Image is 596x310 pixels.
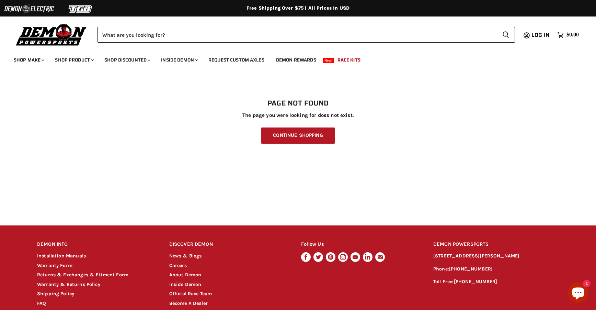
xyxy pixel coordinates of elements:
div: Free Shipping Over $75 | All Prices In USD [23,5,573,11]
h2: DEMON INFO [37,236,156,253]
h1: Page not found [37,99,559,108]
a: Shop Product [50,53,98,67]
a: About Demon [169,272,202,278]
a: Inside Demon [156,53,202,67]
p: Phone: [433,265,559,273]
a: Official Race Team [169,291,212,297]
a: Race Kits [332,53,366,67]
img: Demon Electric Logo 2 [3,2,55,15]
inbox-online-store-chat: Shopify online store chat [566,282,591,305]
h2: DISCOVER DEMON [169,236,288,253]
p: The page you were looking for does not exist. [37,112,559,118]
a: Log in [528,32,554,38]
h2: DEMON POWERSPORTS [433,236,559,253]
span: Log in [531,31,550,39]
a: [PHONE_NUMBER] [449,266,493,272]
h2: Follow Us [301,236,420,253]
p: [STREET_ADDRESS][PERSON_NAME] [433,252,559,260]
a: Installation Manuals [37,253,86,259]
input: Search [98,27,497,43]
a: Demon Rewards [271,53,321,67]
img: TGB Logo 2 [55,2,106,15]
a: Careers [169,263,187,268]
a: Shop Make [9,53,48,67]
span: New! [323,58,334,63]
a: Warranty Form [37,263,72,268]
a: Shop Discounted [99,53,154,67]
a: Continue Shopping [261,128,335,144]
button: Search [497,27,515,43]
ul: Main menu [9,50,577,67]
a: Returns & Exchanges & Fitment Form [37,272,128,278]
p: Toll Free: [433,278,559,286]
span: $0.00 [566,32,579,38]
a: [PHONE_NUMBER] [454,279,497,285]
a: News & Blogs [169,253,202,259]
a: Warranty & Returns Policy [37,281,100,287]
a: Inside Demon [169,281,202,287]
a: FAQ [37,300,46,306]
a: Shipping Policy [37,291,74,297]
a: $0.00 [554,30,582,40]
a: Request Custom Axles [203,53,270,67]
img: Demon Powersports [14,22,89,47]
a: Become A Dealer [169,300,208,306]
form: Product [98,27,515,43]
